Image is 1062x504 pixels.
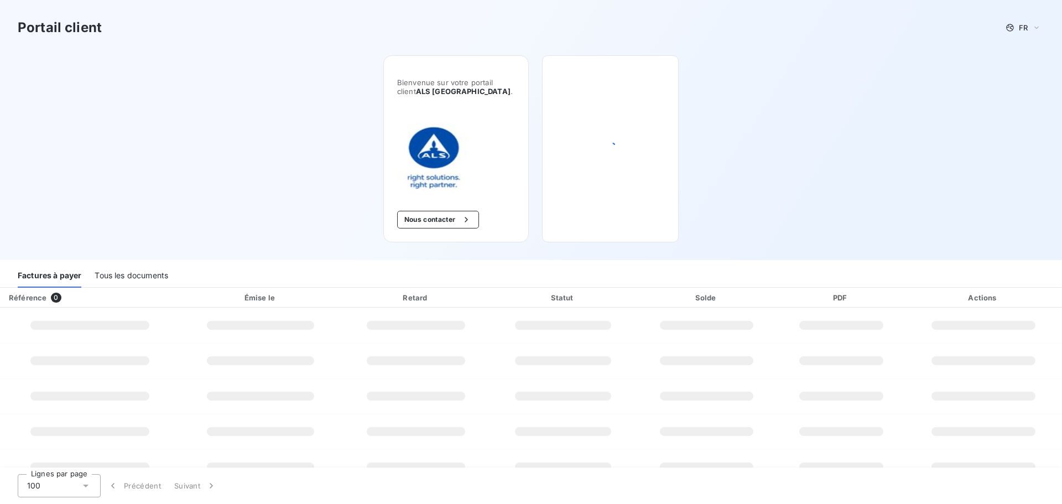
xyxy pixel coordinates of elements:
span: FR [1019,23,1028,32]
button: Nous contacter [397,211,479,228]
button: Précédent [101,474,168,497]
span: 0 [51,293,61,303]
img: Company logo [397,122,468,193]
button: Suivant [168,474,223,497]
div: Solde [638,292,775,303]
div: Référence [9,293,46,302]
span: 100 [27,480,40,491]
div: Actions [907,292,1060,303]
h3: Portail client [18,18,102,38]
div: Statut [493,292,634,303]
span: ALS [GEOGRAPHIC_DATA] [416,87,511,96]
div: Émise le [182,292,340,303]
span: Bienvenue sur votre portail client . [397,78,515,96]
div: Factures à payer [18,264,81,288]
div: Tous les documents [95,264,168,288]
div: Retard [344,292,488,303]
div: PDF [780,292,903,303]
